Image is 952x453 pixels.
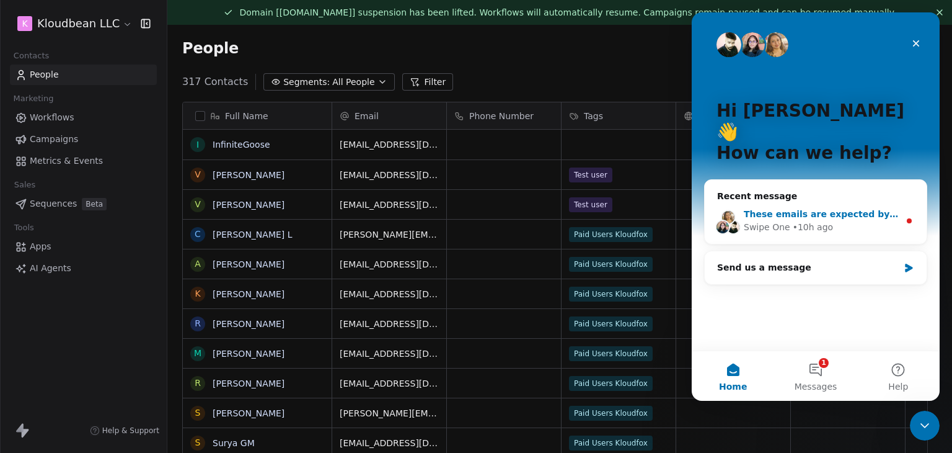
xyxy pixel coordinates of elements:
[30,133,78,146] span: Campaigns
[340,228,439,241] span: [PERSON_NAME][EMAIL_ADDRESS][DOMAIN_NAME]
[37,16,120,32] span: Kloudbean LLC
[213,200,284,210] a: [PERSON_NAME]
[30,155,103,168] span: Metrics & Events
[340,169,439,181] span: [EMAIL_ADDRESS][DOMAIN_NAME]
[213,289,284,299] a: [PERSON_NAME]
[213,170,284,180] a: [PERSON_NAME]
[196,138,199,151] div: I
[22,17,27,30] span: K
[332,76,374,89] span: All People
[355,110,379,122] span: Email
[30,240,51,253] span: Apps
[8,89,59,108] span: Marketing
[10,194,157,214] a: SequencesBeta
[283,76,330,89] span: Segments:
[52,209,99,222] div: Swipe One
[340,348,439,360] span: [EMAIL_ADDRESS][DOMAIN_NAME]
[30,262,71,275] span: AI Agents
[213,438,255,448] a: Surya GM
[25,249,207,262] div: Send us a message
[10,151,157,171] a: Metrics & Events
[101,209,141,222] div: • 10h ago
[340,407,439,419] span: [PERSON_NAME][EMAIL_ADDRESS][DOMAIN_NAME]
[569,376,653,391] span: Paid Users Kloudfox
[213,349,284,359] a: [PERSON_NAME]
[195,258,201,271] div: A
[213,20,236,42] div: Close
[102,426,159,436] span: Help & Support
[340,437,439,449] span: [EMAIL_ADDRESS][DOMAIN_NAME]
[10,107,157,128] a: Workflows
[9,176,41,194] span: Sales
[182,39,239,58] span: People
[103,370,146,379] span: Messages
[402,73,454,91] button: Filter
[340,318,439,330] span: [EMAIL_ADDRESS][DOMAIN_NAME]
[195,168,201,181] div: V
[195,198,201,211] div: V
[910,411,940,441] iframe: Intercom live chat
[340,138,439,151] span: [EMAIL_ADDRESS][DOMAIN_NAME]
[676,102,790,129] div: Country
[332,102,446,129] div: Email
[569,436,653,451] span: Paid Users Kloudfox
[30,68,59,81] span: People
[194,347,201,360] div: M
[52,197,265,207] span: These emails are expected by our audiance
[239,7,896,17] span: Domain [[DOMAIN_NAME]] suspension has been lifted. Workflows will automatically resume. Campaigns...
[569,287,653,302] span: Paid Users Kloudfox
[340,377,439,390] span: [EMAIL_ADDRESS][DOMAIN_NAME]
[30,111,74,124] span: Workflows
[213,319,284,329] a: [PERSON_NAME]
[569,168,612,182] span: Test user
[213,230,293,240] a: [PERSON_NAME] L
[165,339,248,388] button: Help
[8,47,55,65] span: Contacts
[195,436,201,449] div: S
[10,236,157,257] a: Apps
[340,288,439,300] span: [EMAIL_ADDRESS][DOMAIN_NAME]
[82,198,107,210] span: Beta
[569,316,653,331] span: Paid Users Kloudfox
[447,102,561,129] div: Phone Number
[340,258,439,271] span: [EMAIL_ADDRESS][DOMAIN_NAME]
[10,129,157,150] a: Campaigns
[30,197,77,210] span: Sequences
[9,218,39,237] span: Tools
[225,110,268,122] span: Full Name
[90,426,159,436] a: Help & Support
[469,110,534,122] span: Phone Number
[195,317,201,330] div: R
[195,377,201,390] div: R
[213,408,284,418] a: [PERSON_NAME]
[27,370,55,379] span: Home
[196,370,216,379] span: Help
[569,227,653,242] span: Paid Users Kloudfox
[569,346,653,361] span: Paid Users Kloudfox
[82,339,165,388] button: Messages
[213,140,270,150] a: InfiniteGoose
[562,102,676,129] div: Tags
[213,379,284,388] a: [PERSON_NAME]
[213,259,284,269] a: [PERSON_NAME]
[569,406,653,421] span: Paid Users Kloudfox
[10,258,157,279] a: AI Agents
[12,238,236,272] div: Send us a message
[692,12,940,401] iframe: Intercom live chat
[569,197,612,212] span: Test user
[569,257,653,272] span: Paid Users Kloudfox
[182,74,248,89] span: 317 Contacts
[195,287,200,300] div: K
[10,65,157,85] a: People
[183,102,332,129] div: Full Name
